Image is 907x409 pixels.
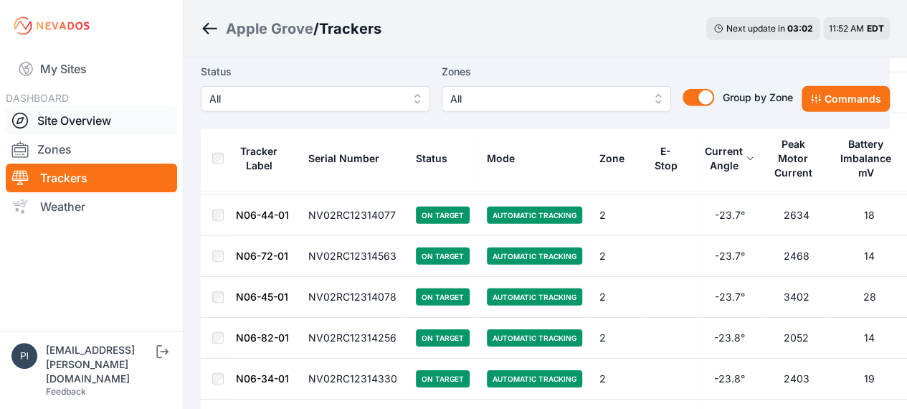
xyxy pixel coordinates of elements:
span: Group by Zone [723,91,793,103]
td: 2052 [763,318,830,359]
td: 2403 [763,359,830,400]
img: Nevados [11,14,92,37]
button: Battery Imbalance mV [838,127,901,190]
span: EDT [867,23,884,34]
span: On Target [416,207,470,224]
td: NV02RC12314563 [300,236,407,277]
td: -23.8° [696,318,763,359]
div: Current Angle [705,144,743,173]
span: On Target [416,370,470,387]
span: 11:52 AM [829,23,864,34]
span: Automatic Tracking [487,370,582,387]
div: Zone [599,151,625,166]
label: Status [201,63,430,80]
td: 2468 [763,236,830,277]
button: All [201,86,430,112]
div: Peak Motor Current [771,137,815,180]
button: All [442,86,671,112]
a: Feedback [46,386,86,397]
button: Commands [802,86,890,112]
td: 2 [591,195,645,236]
nav: Breadcrumb [201,10,381,47]
span: Automatic Tracking [487,329,582,347]
span: Automatic Tracking [487,207,582,224]
div: Mode [487,151,515,166]
button: E-Stop [653,134,688,183]
td: 2 [591,277,645,318]
span: All [209,90,402,108]
div: Status [416,151,447,166]
a: Trackers [6,164,177,192]
a: Apple Grove [226,19,313,39]
div: 03 : 02 [787,23,813,34]
td: 3402 [763,277,830,318]
a: N06-45-01 [236,291,288,303]
a: Zones [6,135,177,164]
a: Weather [6,192,177,221]
button: Mode [487,141,526,176]
div: Battery Imbalance mV [838,137,893,180]
span: On Target [416,329,470,347]
td: -23.8° [696,359,763,400]
td: -23.7° [696,195,763,236]
button: Zone [599,141,636,176]
span: / [313,19,319,39]
a: N06-44-01 [236,209,289,221]
button: Peak Motor Current [771,127,821,190]
div: Serial Number [308,151,379,166]
span: On Target [416,288,470,306]
div: [EMAIL_ADDRESS][PERSON_NAME][DOMAIN_NAME] [46,343,153,386]
span: Automatic Tracking [487,248,582,265]
button: Tracker Label [236,134,291,183]
td: 2 [591,359,645,400]
td: NV02RC12314078 [300,277,407,318]
td: -23.7° [696,236,763,277]
button: Serial Number [308,141,391,176]
td: NV02RC12314077 [300,195,407,236]
button: Status [416,141,459,176]
div: Tracker Label [236,144,282,173]
td: -23.7° [696,277,763,318]
td: NV02RC12314256 [300,318,407,359]
a: Site Overview [6,106,177,135]
td: 2634 [763,195,830,236]
td: 2 [591,236,645,277]
span: Automatic Tracking [487,288,582,306]
img: pierpaolo.bonato@energixrenewables.com [11,343,37,369]
div: E-Stop [653,144,678,173]
td: NV02RC12314330 [300,359,407,400]
span: DASHBOARD [6,92,69,104]
span: Next update in [726,23,785,34]
button: Current Angle [705,134,754,183]
td: 2 [591,318,645,359]
span: On Target [416,248,470,265]
h3: Trackers [319,19,381,39]
label: Zones [442,63,671,80]
a: N06-34-01 [236,372,289,385]
span: All [450,90,642,108]
a: N06-82-01 [236,332,289,344]
a: My Sites [6,52,177,86]
a: N06-72-01 [236,250,288,262]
